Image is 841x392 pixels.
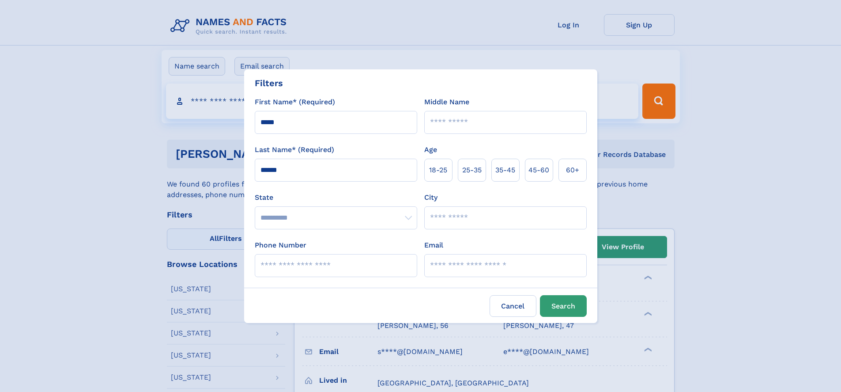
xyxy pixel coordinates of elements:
[255,192,417,203] label: State
[424,97,469,107] label: Middle Name
[462,165,482,175] span: 25‑35
[540,295,587,317] button: Search
[255,240,306,251] label: Phone Number
[528,165,549,175] span: 45‑60
[255,76,283,90] div: Filters
[255,145,334,155] label: Last Name* (Required)
[429,165,447,175] span: 18‑25
[424,240,443,251] label: Email
[495,165,515,175] span: 35‑45
[424,192,437,203] label: City
[566,165,579,175] span: 60+
[424,145,437,155] label: Age
[255,97,335,107] label: First Name* (Required)
[490,295,536,317] label: Cancel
